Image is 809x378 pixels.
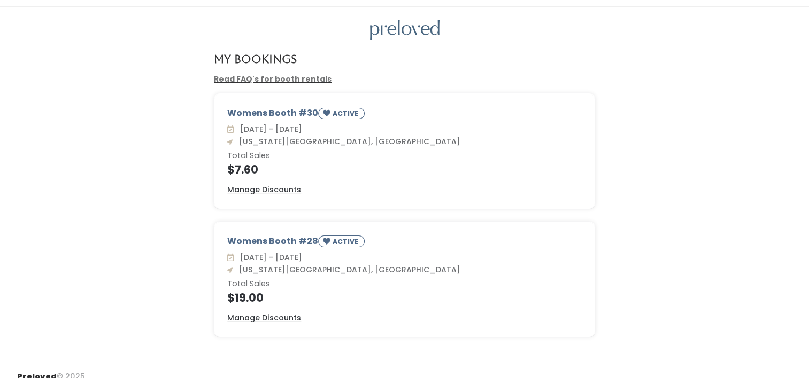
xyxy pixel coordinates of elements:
u: Manage Discounts [227,184,301,195]
small: ACTIVE [333,109,360,118]
div: Womens Booth #30 [227,107,582,123]
span: [US_STATE][GEOGRAPHIC_DATA], [GEOGRAPHIC_DATA] [235,136,460,147]
img: preloved logo [370,20,440,41]
h6: Total Sales [227,280,582,288]
a: Manage Discounts [227,184,301,195]
a: Manage Discounts [227,312,301,324]
span: [DATE] - [DATE] [236,252,302,263]
h6: Total Sales [227,152,582,160]
u: Manage Discounts [227,312,301,323]
h4: $7.60 [227,163,582,176]
a: Read FAQ's for booth rentals [214,74,332,84]
div: Womens Booth #28 [227,235,582,251]
span: [DATE] - [DATE] [236,124,302,135]
span: [US_STATE][GEOGRAPHIC_DATA], [GEOGRAPHIC_DATA] [235,264,460,275]
h4: My Bookings [214,53,297,65]
h4: $19.00 [227,292,582,304]
small: ACTIVE [333,237,360,246]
